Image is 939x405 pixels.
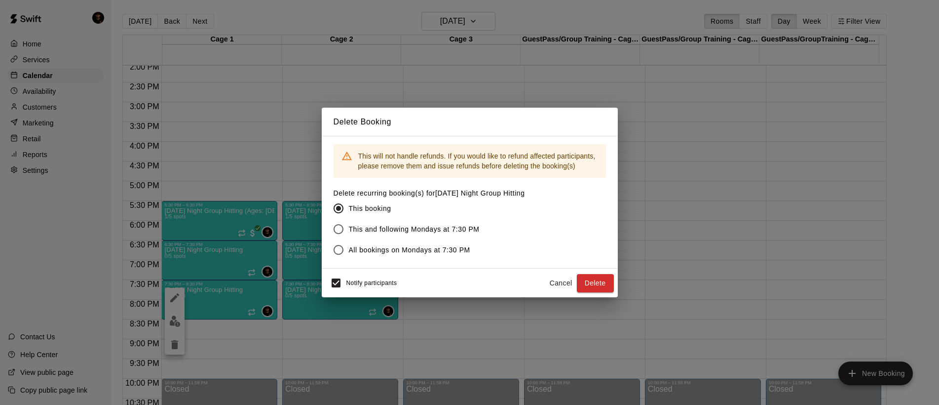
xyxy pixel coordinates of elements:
[346,280,397,287] span: Notify participants
[545,274,577,292] button: Cancel
[358,147,598,175] div: This will not handle refunds. If you would like to refund affected participants, please remove th...
[349,245,470,255] span: All bookings on Mondays at 7:30 PM
[349,203,391,214] span: This booking
[322,108,618,136] h2: Delete Booking
[577,274,614,292] button: Delete
[349,224,480,235] span: This and following Mondays at 7:30 PM
[334,188,525,198] label: Delete recurring booking(s) for [DATE] Night Group Hitting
